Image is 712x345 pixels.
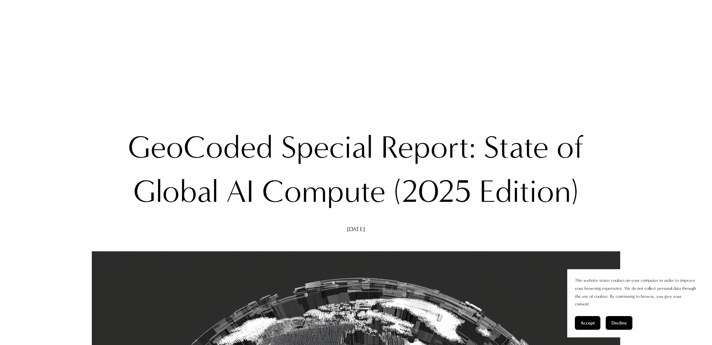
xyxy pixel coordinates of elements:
span: Accept [581,320,595,326]
button: Accept [575,316,600,330]
button: Decline [606,316,632,330]
section: Cookie banner [567,269,704,337]
p: This website stores cookies on your computer in order to improve your browsing experience. We do ... [575,277,697,308]
h1: GeoCoded Special Report: State of Global AI Compute (2025 Edition) [92,125,621,214]
span: Decline [611,320,627,326]
span: [DATE] [347,225,365,233]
